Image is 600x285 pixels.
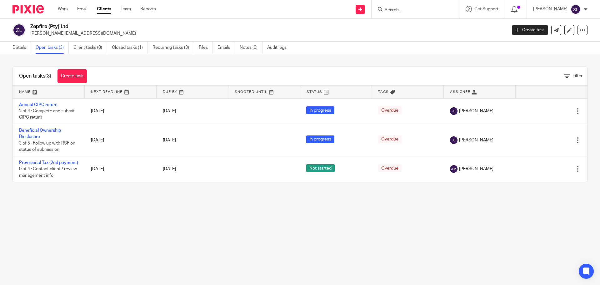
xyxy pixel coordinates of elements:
img: svg%3E [12,23,26,37]
span: 0 of 4 · Contact client / review management info [19,167,77,178]
span: In progress [306,106,334,114]
a: Clients [97,6,111,12]
a: Files [199,42,213,54]
td: [DATE] [85,156,157,182]
span: Overdue [378,164,402,172]
span: [PERSON_NAME] [459,108,493,114]
a: Reports [140,6,156,12]
a: Audit logs [267,42,291,54]
a: Emails [217,42,235,54]
span: Not started [306,164,335,172]
span: [DATE] [163,167,176,171]
span: Snoozed Until [235,90,267,94]
img: Pixie [12,5,44,13]
span: Filter [572,74,582,78]
img: svg%3E [450,107,457,115]
span: 2 of 4 · Complete and submit CIPC return [19,109,75,120]
a: Beneficial Ownership Disclosure [19,128,61,139]
a: Client tasks (0) [73,42,107,54]
span: [DATE] [163,138,176,142]
a: Create task [57,69,87,83]
a: Work [58,6,68,12]
span: Status [307,90,322,94]
img: svg%3E [450,136,457,144]
span: In progress [306,135,334,143]
span: 3 of 5 · Follow up with RSF on status of submission [19,141,75,152]
a: Closed tasks (1) [112,42,148,54]
h1: Open tasks [19,73,51,79]
a: Recurring tasks (3) [152,42,194,54]
span: Overdue [378,106,402,114]
p: [PERSON_NAME] [533,6,567,12]
a: Provisional Tax (2nd payment) [19,160,78,165]
span: Tags [378,90,389,94]
input: Search [384,8,440,13]
p: [PERSON_NAME][EMAIL_ADDRESS][DOMAIN_NAME] [30,30,502,37]
span: [PERSON_NAME] [459,137,493,143]
a: Create task [512,25,548,35]
a: Notes (0) [240,42,262,54]
a: Annual CIPC return [19,103,57,107]
a: Email [77,6,87,12]
h2: Zepfire (Pty) Ltd [30,23,408,30]
td: [DATE] [85,124,157,156]
a: Details [12,42,31,54]
span: Overdue [378,135,402,143]
a: Open tasks (3) [36,42,69,54]
span: (3) [45,74,51,79]
span: [PERSON_NAME] [459,166,493,172]
span: [DATE] [163,109,176,113]
a: Team [121,6,131,12]
td: [DATE] [85,98,157,124]
img: svg%3E [571,4,581,14]
img: svg%3E [450,165,457,173]
span: Get Support [474,7,498,11]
